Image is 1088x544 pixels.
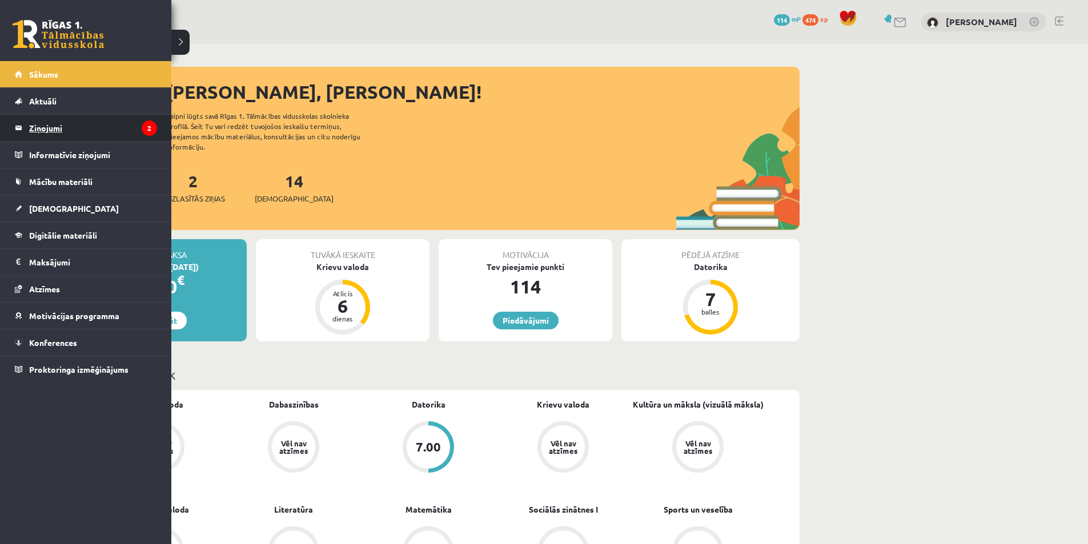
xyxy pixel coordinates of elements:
a: Konferences [15,329,157,356]
a: 474 xp [802,14,833,23]
a: Proktoringa izmēģinājums [15,356,157,382]
a: Ziņojumi2 [15,115,157,141]
span: Digitālie materiāli [29,230,97,240]
span: [DEMOGRAPHIC_DATA] [29,203,119,213]
a: 7.00 [361,421,496,475]
div: Vēl nav atzīmes [278,440,310,454]
a: Matemātika [406,503,452,515]
span: Atzīmes [29,284,60,294]
div: [PERSON_NAME], [PERSON_NAME]! [166,78,800,106]
span: Aktuāli [29,96,57,106]
img: Tomass Ozoliņš [927,17,938,29]
span: Neizlasītās ziņas [161,193,225,204]
a: Sākums [15,61,157,87]
a: Krievu valoda Atlicis 6 dienas [256,261,429,336]
legend: Informatīvie ziņojumi [29,142,157,168]
span: Sākums [29,69,58,79]
a: [PERSON_NAME] [946,16,1017,27]
div: Laipni lūgts savā Rīgas 1. Tālmācības vidusskolas skolnieka profilā. Šeit Tu vari redzēt tuvojošo... [167,111,380,152]
a: Vēl nav atzīmes [226,421,361,475]
span: Mācību materiāli [29,176,93,187]
a: Maksājumi [15,249,157,275]
span: xp [820,14,828,23]
a: Piedāvājumi [493,312,559,329]
span: mP [792,14,801,23]
div: 6 [326,297,360,315]
div: Vēl nav atzīmes [547,440,579,454]
a: Sociālās zinātnes I [529,503,598,515]
a: Mācību materiāli [15,168,157,195]
span: Proktoringa izmēģinājums [29,364,129,374]
span: [DEMOGRAPHIC_DATA] [255,193,334,204]
div: Datorika [621,261,800,273]
div: 114 [439,273,612,300]
span: 114 [774,14,790,26]
a: Literatūra [274,503,313,515]
legend: Maksājumi [29,249,157,275]
a: Digitālie materiāli [15,222,157,248]
div: dienas [326,315,360,322]
a: Sports un veselība [664,503,733,515]
p: Mācību plāns 11.b2 JK [73,368,795,383]
a: Datorika [412,398,445,410]
span: Konferences [29,337,77,348]
a: 114 mP [774,14,801,23]
div: Atlicis [326,290,360,297]
a: Aktuāli [15,88,157,114]
a: 2Neizlasītās ziņas [161,171,225,204]
div: Vēl nav atzīmes [682,440,714,454]
div: Krievu valoda [256,261,429,273]
a: 14[DEMOGRAPHIC_DATA] [255,171,334,204]
a: Vēl nav atzīmes [631,421,765,475]
a: Motivācijas programma [15,303,157,329]
a: Datorika 7 balles [621,261,800,336]
div: 7 [693,290,728,308]
legend: Ziņojumi [29,115,157,141]
a: Informatīvie ziņojumi [15,142,157,168]
div: Pēdējā atzīme [621,239,800,261]
div: 7.00 [416,441,441,453]
div: Tev pieejamie punkti [439,261,612,273]
a: [DEMOGRAPHIC_DATA] [15,195,157,221]
span: € [177,272,184,288]
a: Dabaszinības [269,398,319,410]
div: Motivācija [439,239,612,261]
a: Vēl nav atzīmes [496,421,631,475]
div: Tuvākā ieskaite [256,239,429,261]
a: Rīgas 1. Tālmācības vidusskola [13,20,104,49]
a: Kultūra un māksla (vizuālā māksla) [633,398,764,410]
div: balles [693,308,728,315]
span: 474 [802,14,818,26]
span: Motivācijas programma [29,311,119,321]
i: 2 [142,120,157,136]
a: Atzīmes [15,276,157,302]
a: Krievu valoda [537,398,589,410]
